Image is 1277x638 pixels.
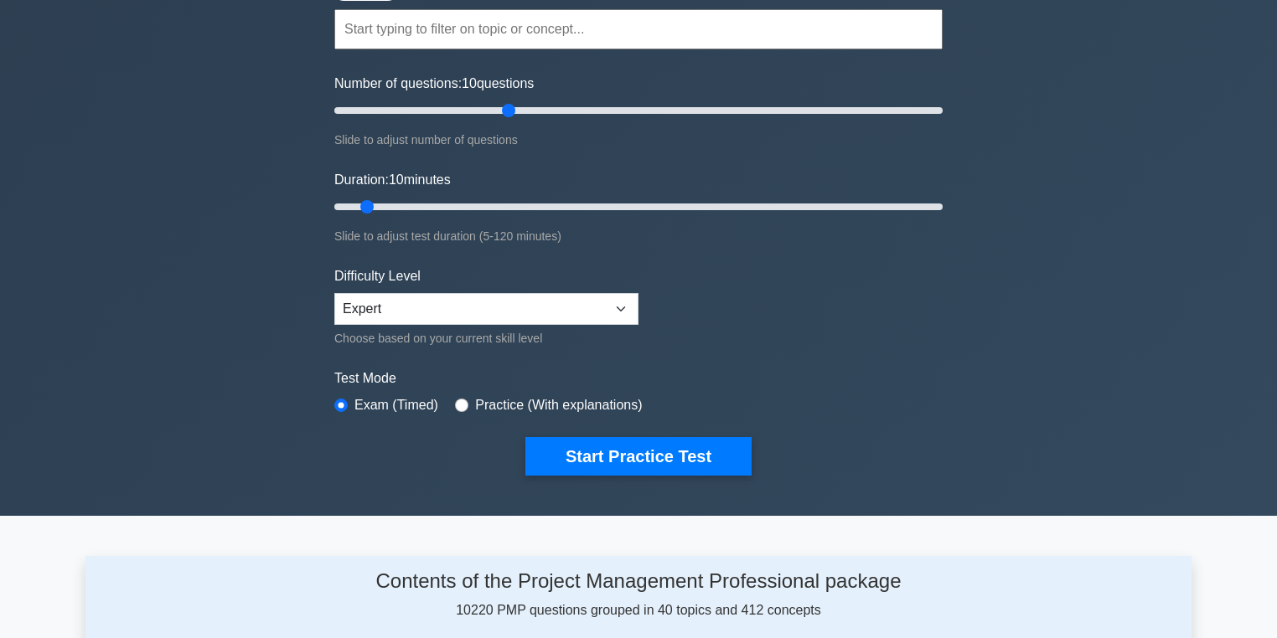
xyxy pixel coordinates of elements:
[334,9,943,49] input: Start typing to filter on topic or concept...
[244,569,1033,594] h4: Contents of the Project Management Professional package
[334,74,534,94] label: Number of questions: questions
[334,368,943,388] label: Test Mode
[334,170,451,190] label: Duration: minutes
[334,226,943,246] div: Slide to adjust test duration (5-120 minutes)
[334,130,943,150] div: Slide to adjust number of questions
[525,437,752,476] button: Start Practice Test
[334,266,421,286] label: Difficulty Level
[389,172,404,187] span: 10
[354,395,438,415] label: Exam (Timed)
[462,76,477,90] span: 10
[334,328,638,348] div: Choose based on your current skill level
[244,569,1033,620] div: 10220 PMP questions grouped in 40 topics and 412 concepts
[475,395,642,415] label: Practice (With explanations)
